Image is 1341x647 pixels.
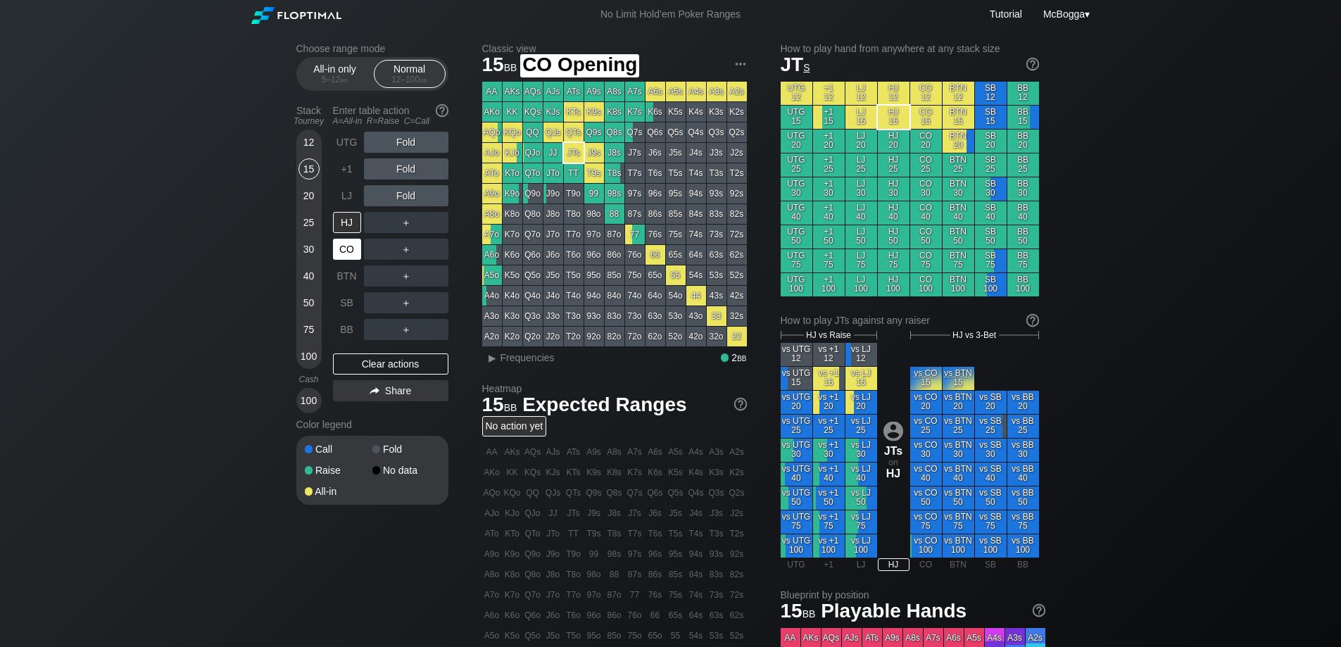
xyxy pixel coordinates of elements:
div: 64s [686,245,706,265]
div: 74o [625,286,645,306]
div: 82s [727,204,747,224]
div: All-in only [303,61,367,87]
div: 84s [686,204,706,224]
div: 43o [686,306,706,326]
div: SB 20 [975,130,1007,153]
div: T5s [666,163,686,183]
div: HJ 12 [878,82,909,105]
div: T8s [605,163,624,183]
h2: How to play hand from anywhere at any stack size [781,43,1039,54]
div: K9s [584,102,604,122]
div: 53o [666,306,686,326]
div: J4o [543,286,563,306]
div: A8o [482,204,502,224]
div: 93o [584,306,604,326]
div: K6o [503,245,522,265]
div: HJ 30 [878,177,909,201]
div: LJ 40 [845,201,877,225]
div: 73o [625,306,645,326]
div: CO 40 [910,201,942,225]
div: 65o [646,265,665,285]
div: SB 30 [975,177,1007,201]
div: KJs [543,102,563,122]
div: J2s [727,143,747,163]
div: 92o [584,327,604,346]
div: JTs [564,143,584,163]
div: UTG 100 [781,273,812,296]
div: T8o [564,204,584,224]
div: Enter table action [333,99,448,132]
div: UTG 15 [781,106,812,129]
div: +1 30 [813,177,845,201]
div: UTG [333,132,361,153]
div: 87s [625,204,645,224]
div: KQo [503,123,522,142]
div: 12 – 100 [380,75,439,84]
div: SB 15 [975,106,1007,129]
div: Q7o [523,225,543,244]
img: help.32db89a4.svg [733,396,748,412]
div: QJs [543,123,563,142]
div: +1 12 [813,82,845,105]
div: SB 40 [975,201,1007,225]
div: 75s [666,225,686,244]
div: Q7s [625,123,645,142]
div: KQs [523,102,543,122]
span: JT [781,54,810,75]
div: 100 [298,390,320,411]
div: 5 – 12 [306,75,365,84]
div: Q2s [727,123,747,142]
div: T9s [584,163,604,183]
div: 95o [584,265,604,285]
div: ATo [482,163,502,183]
span: CO Opening [520,54,639,77]
div: 72o [625,327,645,346]
div: 62o [646,327,665,346]
div: J8s [605,143,624,163]
div: K3o [503,306,522,326]
div: AJo [482,143,502,163]
div: LJ 75 [845,249,877,272]
div: K8o [503,204,522,224]
div: J3o [543,306,563,326]
div: BB 50 [1007,225,1039,249]
div: HJ 15 [878,106,909,129]
div: Q5s [666,123,686,142]
div: HJ [333,212,361,233]
div: Fold [364,158,448,180]
span: McBogga [1043,8,1085,20]
div: 63o [646,306,665,326]
div: Q6s [646,123,665,142]
div: BB 75 [1007,249,1039,272]
img: help.32db89a4.svg [1025,313,1040,328]
div: BTN 20 [943,130,974,153]
div: +1 20 [813,130,845,153]
div: 94s [686,184,706,203]
div: BB 100 [1007,273,1039,296]
div: A3o [482,306,502,326]
div: JTo [543,163,563,183]
img: icon-avatar.b40e07d9.svg [883,421,903,441]
div: Call [305,444,372,454]
div: 44 [686,286,706,306]
div: K7s [625,102,645,122]
div: BB 12 [1007,82,1039,105]
div: +1 25 [813,153,845,177]
div: 95s [666,184,686,203]
div: 66 [646,245,665,265]
div: Q5o [523,265,543,285]
div: 30 [298,239,320,260]
div: LJ 20 [845,130,877,153]
div: Q9o [523,184,543,203]
div: K2s [727,102,747,122]
div: 43s [707,286,726,306]
div: SB 100 [975,273,1007,296]
div: 40 [298,265,320,287]
img: share.864f2f62.svg [370,387,379,395]
div: 62s [727,245,747,265]
div: 52s [727,265,747,285]
div: 94o [584,286,604,306]
h2: Choose range mode [296,43,448,54]
div: UTG 25 [781,153,812,177]
div: 87o [605,225,624,244]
